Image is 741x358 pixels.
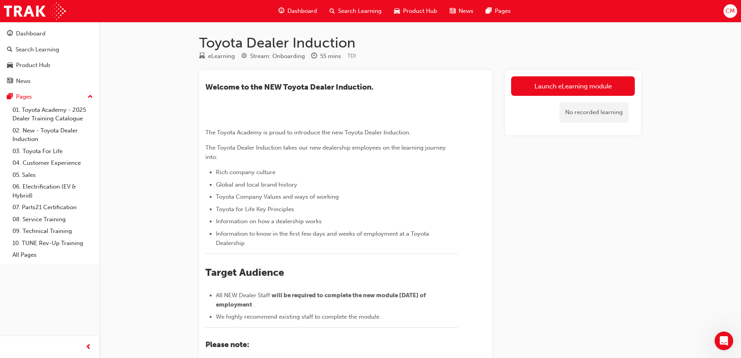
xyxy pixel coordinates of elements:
span: Information on how a dealership works [216,218,322,225]
span: up-icon [88,92,93,102]
a: All Pages [9,249,96,261]
span: The Toyota Dealer Induction takes our new dealership employees on the learning journey into: [205,144,447,160]
button: DashboardSearch LearningProduct HubNews [3,25,96,90]
a: 10. TUNE Rev-Up Training [9,237,96,249]
span: Please note: [205,340,249,349]
span: learningResourceType_ELEARNING-icon [199,53,205,60]
span: All NEW Dealer Staff [216,292,270,299]
span: search-icon [329,6,335,16]
div: Product Hub [16,61,50,70]
span: News [459,7,473,16]
div: Pages [16,92,32,101]
span: will be required to complete the new module [DATE] of employment [216,292,427,308]
a: guage-iconDashboard [272,3,323,19]
div: Stream: Onboarding [250,52,305,61]
button: CM [723,4,737,18]
a: 08. Service Training [9,213,96,226]
a: News [3,74,96,88]
a: 09. Technical Training [9,225,96,237]
span: We highly recommend existing staff to complete the module. [216,313,381,320]
span: . [254,301,255,308]
a: Product Hub [3,58,96,72]
div: Dashboard [16,29,46,38]
iframe: Intercom live chat [715,332,733,350]
span: car-icon [394,6,400,16]
span: clock-icon [311,53,317,60]
span: prev-icon [86,342,91,352]
a: 04. Customer Experience [9,157,96,169]
a: Dashboard [3,26,96,41]
a: 05. Sales [9,169,96,181]
button: Pages [3,90,96,104]
a: pages-iconPages [480,3,517,19]
span: news-icon [7,78,13,85]
a: Launch eLearning module [511,76,635,96]
a: 07. Parts21 Certification [9,201,96,213]
span: Search Learning [338,7,382,16]
a: Search Learning [3,42,96,57]
span: Target Audience [205,266,284,279]
a: 06. Electrification (EV & Hybrid) [9,181,96,201]
a: news-iconNews [443,3,480,19]
span: pages-icon [486,6,492,16]
div: eLearning [208,52,235,61]
span: guage-icon [7,30,13,37]
a: car-iconProduct Hub [388,3,443,19]
a: 02. New - Toyota Dealer Induction [9,125,96,145]
div: No recorded learning [559,102,629,123]
span: Toyota for Life Key Principles [216,206,294,213]
div: Search Learning [16,45,59,54]
span: ​Welcome to the NEW Toyota Dealer Induction. [205,83,373,92]
span: Toyota Company Values and ways of working [216,193,339,200]
span: CM [725,7,735,16]
div: Type [199,51,235,61]
span: Global and local brand history [216,181,297,188]
a: search-iconSearch Learning [323,3,388,19]
a: 03. Toyota For Life [9,145,96,157]
img: Trak [4,2,66,20]
span: Information to know in the first few days and weeks of employment at a Toyota Dealership [216,230,431,247]
div: News [16,77,31,86]
span: The Toyota Academy is proud to introduce the new Toyota Dealer Induction. [205,129,411,136]
div: Duration [311,51,341,61]
h1: Toyota Dealer Induction [199,34,641,51]
span: car-icon [7,62,13,69]
span: Learning resource code [347,53,356,59]
span: search-icon [7,46,12,53]
span: Product Hub [403,7,437,16]
span: news-icon [450,6,455,16]
span: guage-icon [279,6,284,16]
div: Stream [241,51,305,61]
span: pages-icon [7,93,13,101]
span: Dashboard [287,7,317,16]
span: Pages [495,7,511,16]
span: target-icon [241,53,247,60]
div: 55 mins [320,52,341,61]
a: 01. Toyota Academy - 2025 Dealer Training Catalogue [9,104,96,125]
span: Rich company culture [216,169,275,176]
